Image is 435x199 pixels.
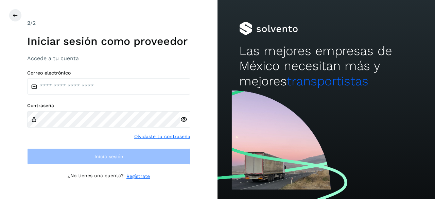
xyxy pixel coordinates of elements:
[126,173,150,180] a: Regístrate
[94,154,123,159] span: Inicia sesión
[27,70,190,76] label: Correo electrónico
[27,103,190,109] label: Contraseña
[68,173,124,180] p: ¿No tienes una cuenta?
[27,148,190,165] button: Inicia sesión
[239,44,413,89] h2: Las mejores empresas de México necesitan más y mejores
[27,20,30,26] span: 2
[27,35,190,48] h1: Iniciar sesión como proveedor
[134,133,190,140] a: Olvidaste tu contraseña
[27,19,190,27] div: /2
[27,55,190,62] h3: Accede a tu cuenta
[287,74,368,88] span: transportistas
